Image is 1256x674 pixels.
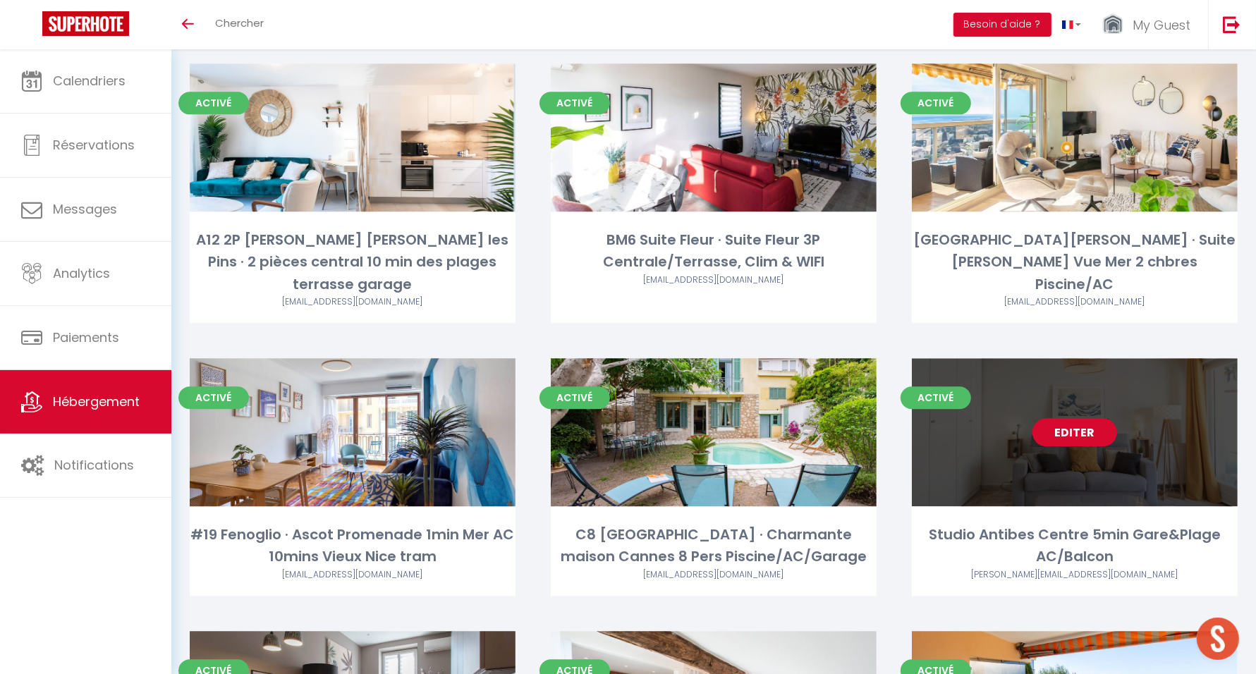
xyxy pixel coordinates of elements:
div: Airbnb [912,568,1238,582]
div: Airbnb [190,295,516,309]
div: #19 Fenoglio · Ascot Promenade 1min Mer AC 10mins Vieux Nice tram [190,524,516,568]
img: logout [1223,16,1240,33]
button: Besoin d'aide ? [953,13,1051,37]
span: Notifications [54,456,134,474]
div: A12 2P [PERSON_NAME] [PERSON_NAME] les Pins · 2 pièces central 10 min des plages terrasse garage [190,229,516,295]
span: Activé [178,92,249,114]
span: Activé [539,92,610,114]
span: Hébergement [53,393,140,410]
div: Airbnb [190,568,516,582]
span: Activé [901,92,971,114]
span: Chercher [215,16,264,30]
a: Editer [1032,418,1117,446]
div: Airbnb [912,295,1238,309]
div: Airbnb [551,568,877,582]
span: Activé [901,386,971,409]
div: Studio Antibes Centre 5min Gare&Plage AC/Balcon [912,524,1238,568]
span: Activé [178,386,249,409]
div: BM6 Suite Fleur · Suite Fleur 3P Centrale/Terrasse, Clim & WIFI [551,229,877,274]
span: Paiements [53,329,119,346]
div: Airbnb [551,274,877,287]
span: Analytics [53,264,110,282]
div: Ouvrir le chat [1197,618,1239,660]
span: Messages [53,200,117,218]
img: ... [1102,13,1123,37]
span: Réservations [53,136,135,154]
img: Super Booking [42,11,129,36]
div: C8 [GEOGRAPHIC_DATA] · Charmante maison Cannes 8 Pers Piscine/AC/Garage [551,524,877,568]
div: [GEOGRAPHIC_DATA][PERSON_NAME] · Suite [PERSON_NAME] Vue Mer 2 chbres Piscine/AC [912,229,1238,295]
span: Calendriers [53,72,126,90]
span: My Guest [1133,16,1190,34]
span: Activé [539,386,610,409]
